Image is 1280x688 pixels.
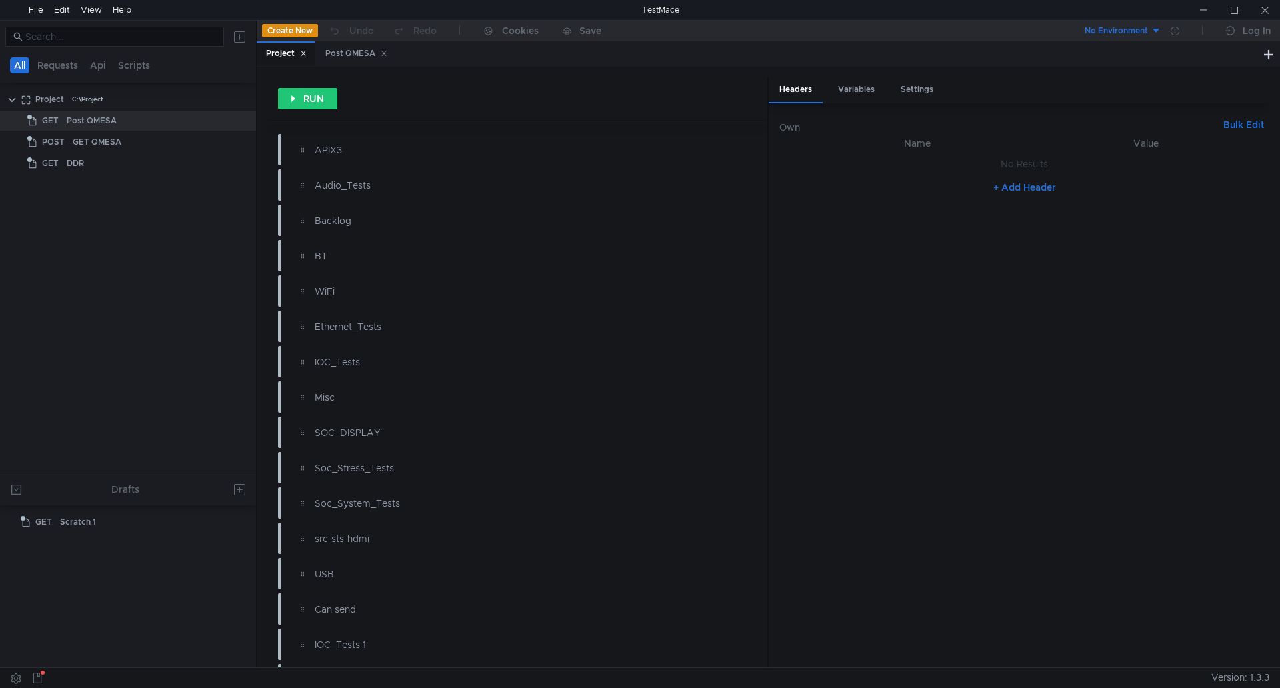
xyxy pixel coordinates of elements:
span: GET [42,111,59,131]
h6: Own [779,119,1218,135]
div: Drafts [111,481,139,497]
div: DDR [67,153,84,173]
div: USB [315,567,655,581]
div: No Environment [1085,25,1148,37]
th: Value [1034,135,1259,151]
div: Project [35,89,64,109]
button: All [10,57,29,73]
span: GET [42,153,59,173]
div: Log In [1243,23,1271,39]
div: Headers [769,77,823,103]
div: Soc_Stress_Tests [315,461,655,475]
button: Undo [318,21,383,41]
button: Create New [262,24,318,37]
div: APIX3 [315,143,655,157]
div: src-sts-hdmi [315,531,655,546]
button: RUN [278,88,337,109]
div: Misc [315,390,655,405]
div: Settings [890,77,944,102]
div: IOC_Tests [315,355,655,369]
div: Scratch 1 [60,512,96,532]
div: Can send [315,602,655,617]
span: Version: 1.3.3 [1211,668,1269,687]
span: POST [42,132,65,152]
div: Post QMESA [67,111,117,131]
div: Save [579,26,601,35]
nz-embed-empty: No Results [1001,158,1048,170]
button: + Add Header [988,179,1061,195]
button: Bulk Edit [1218,117,1269,133]
div: C:\Project [72,89,103,109]
div: Project [266,47,307,61]
th: Name [801,135,1034,151]
div: Cookies [502,23,539,39]
span: GET [35,512,52,532]
div: Audio_Tests [315,178,655,193]
div: Soc_System_Tests [315,496,655,511]
div: GET QMESA [73,132,121,152]
div: Post QMESA [325,47,387,61]
button: Api [86,57,110,73]
div: Undo [349,23,374,39]
div: Backlog [315,213,655,228]
div: Variables [827,77,885,102]
button: Scripts [114,57,154,73]
div: IOC_Tests 1 [315,637,655,652]
button: No Environment [1069,20,1161,41]
div: BT [315,249,655,263]
button: Redo [383,21,446,41]
div: SOC_DISPLAY [315,425,655,440]
div: WiFi [315,284,655,299]
button: Requests [33,57,82,73]
div: Redo [413,23,437,39]
input: Search... [25,29,216,44]
div: Ethernet_Tests [315,319,655,334]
